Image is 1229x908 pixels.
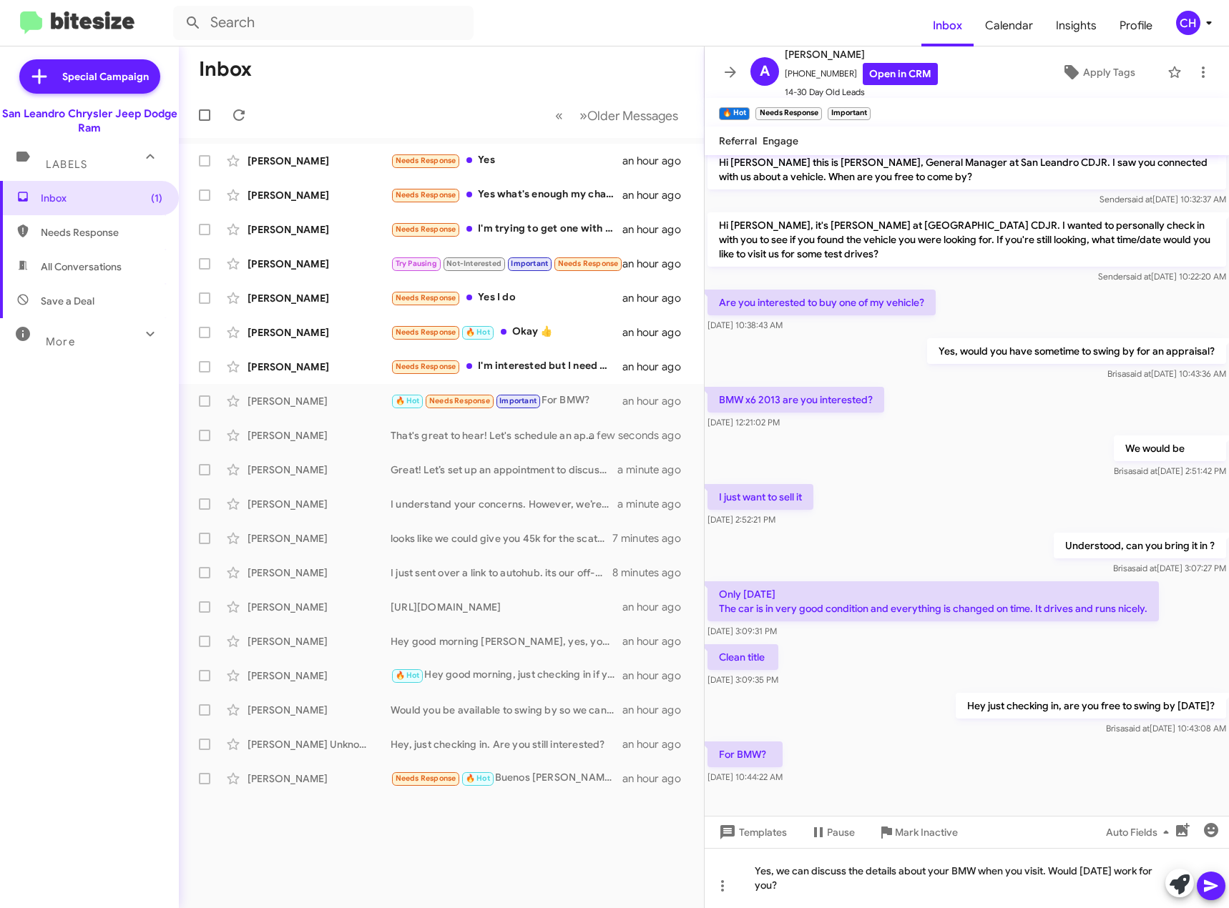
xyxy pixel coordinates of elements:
span: 🔥 Hot [396,671,420,680]
span: said at [1132,563,1157,573]
div: [PERSON_NAME] [248,600,391,614]
span: Save a Deal [41,294,94,308]
span: Auto Fields [1106,819,1175,845]
button: CH [1164,11,1213,35]
span: Special Campaign [62,69,149,84]
span: Brisa [DATE] 2:51:42 PM [1114,465,1226,476]
div: Yes, we can discuss the details about your BMW when you visit. Would [DATE] work for you? [705,848,1229,908]
span: Important [511,259,548,268]
div: an hour ago [622,600,692,614]
span: Sender [DATE] 10:32:37 AM [1100,194,1226,204]
span: Needs Response [396,156,456,165]
p: Hey just checking in, are you free to swing by [DATE]? [956,693,1226,719]
div: Buenos [PERSON_NAME] Ustedes tienen mi información Si me tienen una buena oferta hacemos trato [391,770,622,786]
div: an hour ago [622,188,692,202]
span: Inbox [41,191,162,205]
span: Needs Response [396,774,456,783]
div: an hour ago [622,737,692,751]
span: « [555,107,563,124]
button: Apply Tags [1036,59,1160,85]
p: Understood, can you bring it in ? [1054,533,1226,558]
div: I'm interested but I need more information [391,358,622,375]
span: [DATE] 3:09:31 PM [707,626,777,636]
p: Are you interested to buy one of my vehicle? [707,290,936,315]
div: I just sent over a link to autohub. its our off-site appraisal tool. if you could just fill out s... [391,566,612,580]
p: I just want to sell it [707,484,813,510]
button: Templates [705,819,798,845]
div: [PERSON_NAME] [248,566,391,580]
div: [PERSON_NAME] [248,360,391,374]
span: Needs Response [558,259,619,268]
span: said at [1126,368,1151,379]
span: Brisa [DATE] 10:43:08 AM [1106,723,1226,734]
a: Inbox [921,5,974,46]
span: Insights [1044,5,1108,46]
div: a minute ago [617,463,692,477]
span: Needs Response [429,396,490,405]
span: A [760,60,770,83]
div: Yes [391,152,622,169]
a: Special Campaign [19,59,160,94]
div: [PERSON_NAME] [248,497,391,511]
p: BMW x6 2013 are you interested? [707,387,884,413]
div: an hour ago [622,257,692,271]
small: Needs Response [755,107,821,120]
input: Search [173,6,474,40]
div: looks like we could give you 45k for the scat pack [391,531,612,546]
span: More [46,335,75,348]
span: Needs Response [396,224,456,234]
span: 🔥 Hot [466,327,490,337]
div: Great! Let’s set up an appointment to discuss your vehicle in detail. When would be a good time f... [391,463,617,477]
span: said at [1127,194,1152,204]
div: [PERSON_NAME] [248,634,391,648]
span: 14-30 Day Old Leads [785,85,938,99]
p: Yes, would you have sometime to swing by for an appraisal? [927,338,1226,364]
div: an hour ago [622,154,692,168]
div: [PERSON_NAME] [248,257,391,271]
span: said at [1126,271,1151,282]
div: [PERSON_NAME] [248,428,391,443]
p: Hi [PERSON_NAME], it's [PERSON_NAME] at [GEOGRAPHIC_DATA] CDJR. I wanted to personally check in w... [707,212,1226,267]
div: Hey good morning, just checking in if you had a chance to review the quote we sent last week? [391,667,622,684]
span: » [579,107,587,124]
button: Mark Inactive [866,819,969,845]
span: Templates [716,819,787,845]
div: CH [1176,11,1200,35]
a: Open in CRM [863,63,938,85]
span: 🔥 Hot [466,774,490,783]
span: Needs Response [396,190,456,199]
div: [PERSON_NAME] [248,668,391,683]
div: an hour ago [622,325,692,340]
div: an hour ago [622,703,692,717]
button: Pause [798,819,866,845]
a: Calendar [974,5,1044,46]
div: an hour ago [622,291,692,305]
span: Profile [1108,5,1164,46]
span: Referral [719,134,757,147]
div: Hey good morning [PERSON_NAME], yes, youre referring to our Lendward letter, is that correct? [391,634,622,648]
span: Apply Tags [1083,59,1135,85]
span: [DATE] 10:44:22 AM [707,771,783,782]
div: an hour ago [622,394,692,408]
small: 🔥 Hot [719,107,750,120]
span: [DATE] 3:09:35 PM [707,674,778,685]
span: Older Messages [587,108,678,124]
div: That's great to hear! Let's schedule an appointment to assess your Compass and discuss the detail... [391,428,607,443]
span: Labels [46,158,87,171]
div: [PERSON_NAME] [248,154,391,168]
span: Brisa [DATE] 10:43:36 AM [1107,368,1226,379]
span: Pause [827,819,855,845]
div: Okay 👍 [391,324,622,340]
div: [PERSON_NAME] [248,394,391,408]
span: said at [1132,465,1157,476]
div: a minute ago [617,497,692,511]
button: Auto Fields [1095,819,1186,845]
span: Needs Response [396,362,456,371]
span: Needs Response [396,293,456,302]
p: Only [DATE] The car is in very good condition and everything is changed on time. It drives and ru... [707,581,1159,621]
div: an hour ago [622,360,692,374]
div: an hour ago [622,668,692,683]
span: [DATE] 10:38:43 AM [707,320,783,330]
